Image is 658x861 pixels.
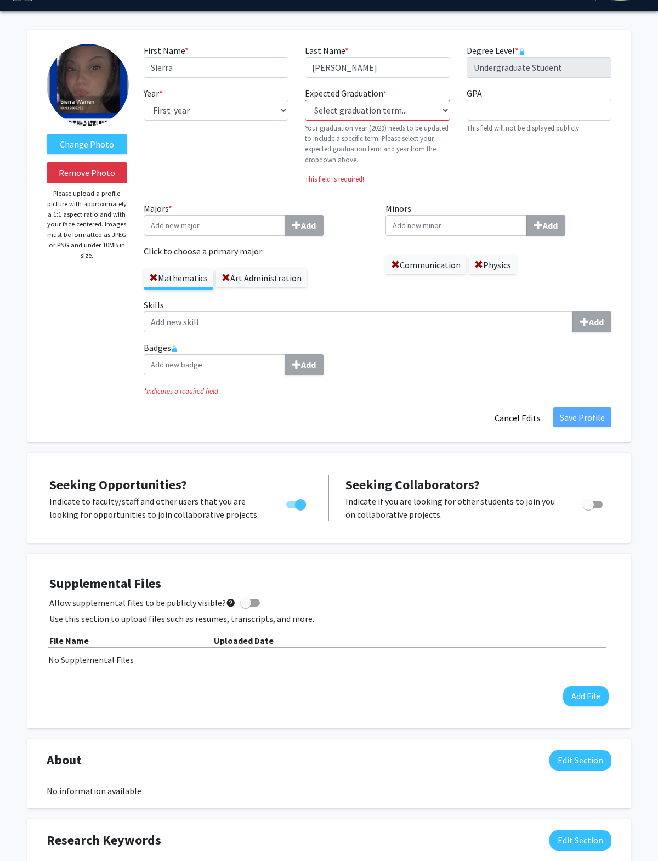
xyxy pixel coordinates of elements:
[214,635,274,646] b: Uploaded Date
[578,495,609,511] div: Toggle
[144,215,285,236] input: Majors*Add
[301,359,316,370] b: Add
[144,354,285,375] input: BadgesAdd
[385,256,466,274] label: Communication
[144,311,573,332] input: SkillsAdd
[285,215,324,236] button: Majors*
[144,44,189,57] label: First Name
[572,311,611,332] button: Skills
[345,495,562,521] p: Indicate if you are looking for other students to join you on collaborative projects.
[385,202,611,236] label: Minors
[301,220,316,231] b: Add
[47,162,127,183] button: Remove Photo
[285,354,324,375] button: Badges
[49,495,265,521] p: Indicate to faculty/staff and other users that you are looking for opportunities to join collabor...
[549,750,611,771] button: Edit About
[345,476,480,493] span: Seeking Collaborators?
[49,612,609,625] p: Use this section to upload files such as resumes, transcripts, and more.
[49,596,236,609] span: Allow supplemental files to be publicly visible?
[305,174,450,184] p: This field is required!
[305,44,349,57] label: Last Name
[543,220,558,231] b: Add
[49,576,609,592] h4: Supplemental Files
[144,202,370,236] label: Majors
[563,686,609,706] button: Add File
[526,215,565,236] button: Minors
[144,269,213,287] label: Mathematics
[226,596,236,609] mat-icon: help
[144,386,611,396] i: Indicates a required field
[549,830,611,851] button: Edit Research Keywords
[467,123,581,132] small: This field will not be displayed publicly.
[305,123,450,165] p: Your graduation year (2029) needs to be updated to include a specific term. Please select your ex...
[467,87,482,100] label: GPA
[47,44,129,126] img: Profile Picture
[47,189,127,260] p: Please upload a profile picture with approximately a 1:1 aspect ratio and with your face centered...
[553,407,611,427] button: Save Profile
[48,653,610,666] div: No Supplemental Files
[589,316,604,327] b: Add
[305,87,387,100] label: Expected Graduation
[49,476,187,493] span: Seeking Opportunities?
[47,830,161,850] span: Research Keywords
[144,298,611,332] label: Skills
[144,341,611,375] label: Badges
[282,495,312,511] div: Toggle
[467,44,525,57] label: Degree Level
[385,215,527,236] input: MinorsAdd
[47,784,611,797] div: No information available
[487,407,548,428] button: Cancel Edits
[519,48,525,55] svg: This information is provided and automatically updated by the University of Kentucky and is not e...
[469,256,517,274] label: Physics
[216,269,307,287] label: Art Administration
[49,635,89,646] b: File Name
[47,750,82,770] span: About
[144,245,370,258] label: Click to choose a primary major:
[144,87,163,100] label: Year
[47,134,127,154] label: ChangeProfile Picture
[8,812,47,853] iframe: Chat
